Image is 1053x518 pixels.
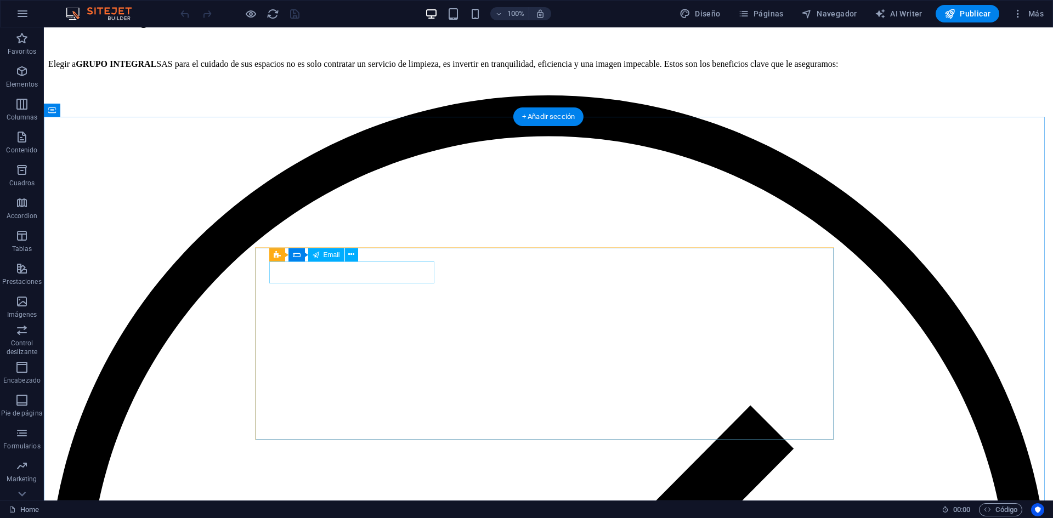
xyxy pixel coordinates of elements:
[12,244,32,253] p: Tablas
[535,9,545,19] i: Al redimensionar, ajustar el nivel de zoom automáticamente para ajustarse al dispositivo elegido.
[6,80,38,89] p: Elementos
[7,113,38,122] p: Columnas
[870,5,927,22] button: AI Writer
[6,146,37,155] p: Contenido
[797,5,862,22] button: Navegador
[738,8,784,19] span: Páginas
[979,503,1022,516] button: Código
[513,107,584,126] div: + Añadir sección
[675,5,725,22] button: Diseño
[953,503,970,516] span: 00 00
[680,8,721,19] span: Diseño
[961,505,963,514] span: :
[875,8,922,19] span: AI Writer
[63,7,145,20] img: Editor Logo
[7,310,37,319] p: Imágenes
[984,503,1017,516] span: Código
[944,8,991,19] span: Publicar
[9,503,39,516] a: Haz clic para cancelar la selección y doble clic para abrir páginas
[244,7,257,20] button: Haz clic para salir del modo de previsualización y seguir editando
[3,442,40,451] p: Formularios
[8,47,36,56] p: Favoritos
[266,7,279,20] button: reload
[936,5,1000,22] button: Publicar
[9,179,35,187] p: Cuadros
[1,409,42,418] p: Pie de página
[324,252,340,258] span: Email
[942,503,971,516] h6: Tiempo de la sesión
[7,212,37,220] p: Accordion
[490,7,529,20] button: 100%
[1031,503,1044,516] button: Usercentrics
[801,8,857,19] span: Navegador
[675,5,725,22] div: Diseño (Ctrl+Alt+Y)
[1012,8,1044,19] span: Más
[1008,5,1048,22] button: Más
[507,7,524,20] h6: 100%
[734,5,788,22] button: Páginas
[7,475,37,483] p: Marketing
[2,277,41,286] p: Prestaciones
[3,376,41,385] p: Encabezado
